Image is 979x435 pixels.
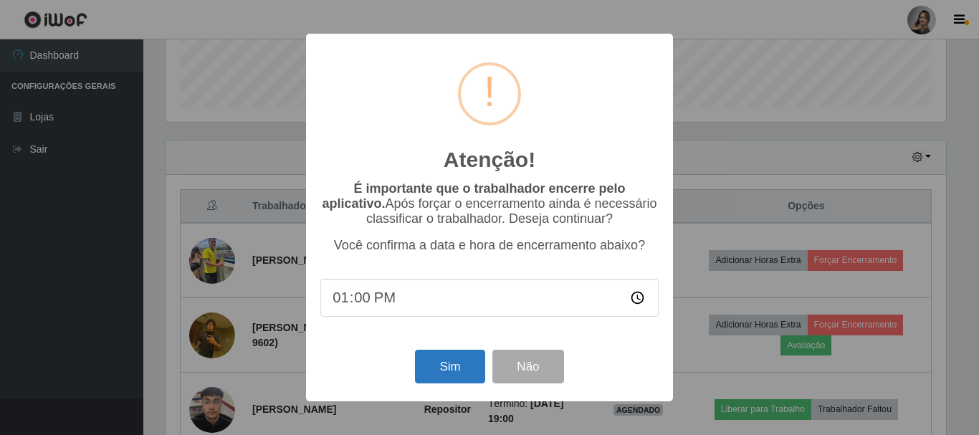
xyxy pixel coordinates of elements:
[322,181,625,211] b: É importante que o trabalhador encerre pelo aplicativo.
[415,350,484,383] button: Sim
[320,181,659,226] p: Após forçar o encerramento ainda é necessário classificar o trabalhador. Deseja continuar?
[444,147,535,173] h2: Atenção!
[492,350,563,383] button: Não
[320,238,659,253] p: Você confirma a data e hora de encerramento abaixo?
